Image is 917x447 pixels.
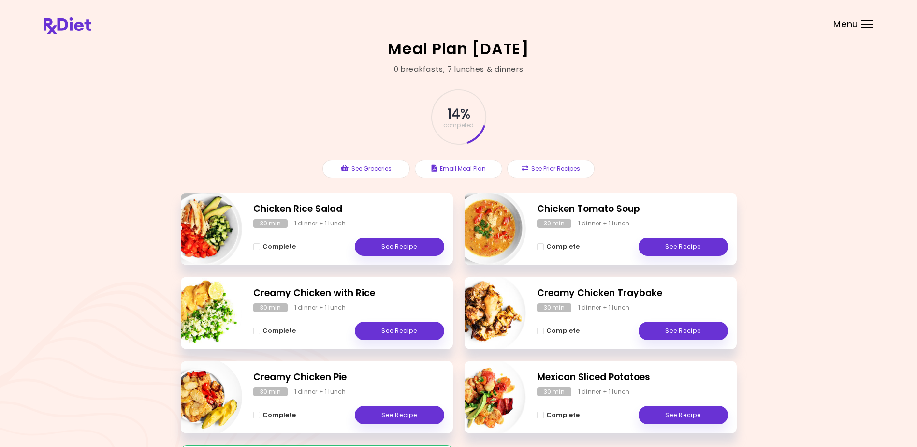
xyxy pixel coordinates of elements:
[253,303,288,312] div: 30 min
[537,371,728,385] h2: Mexican Sliced Potatoes
[294,387,346,396] div: 1 dinner + 1 lunch
[639,406,728,424] a: See Recipe - Mexican Sliced Potatoes
[537,202,728,216] h2: Chicken Tomato Soup
[253,241,296,253] button: Complete - Chicken Rice Salad
[262,411,296,419] span: Complete
[446,357,526,437] img: Info - Mexican Sliced Potatoes
[833,20,858,29] span: Menu
[546,243,580,251] span: Complete
[394,64,524,75] div: 0 breakfasts , 7 lunches & dinners
[253,286,444,300] h2: Creamy Chicken with Rice
[578,219,630,228] div: 1 dinner + 1 lunch
[322,160,410,178] button: See Groceries
[537,219,571,228] div: 30 min
[355,406,444,424] a: See Recipe - Creamy Chicken Pie
[262,327,296,335] span: Complete
[388,41,529,57] h2: Meal Plan [DATE]
[443,122,474,128] span: completed
[253,219,288,228] div: 30 min
[537,241,580,253] button: Complete - Chicken Tomato Soup
[253,371,444,385] h2: Creamy Chicken Pie
[537,303,571,312] div: 30 min
[415,160,502,178] button: Email Meal Plan
[447,106,469,122] span: 14 %
[355,238,444,256] a: See Recipe - Chicken Rice Salad
[355,322,444,340] a: See Recipe - Creamy Chicken with Rice
[537,325,580,337] button: Complete - Creamy Chicken Traybake
[546,411,580,419] span: Complete
[446,189,526,269] img: Info - Chicken Tomato Soup
[253,202,444,216] h2: Chicken Rice Salad
[162,189,242,269] img: Info - Chicken Rice Salad
[546,327,580,335] span: Complete
[162,273,242,353] img: Info - Creamy Chicken with Rice
[162,357,242,437] img: Info - Creamy Chicken Pie
[578,387,630,396] div: 1 dinner + 1 lunch
[446,273,526,353] img: Info - Creamy Chicken Traybake
[294,303,346,312] div: 1 dinner + 1 lunch
[639,322,728,340] a: See Recipe - Creamy Chicken Traybake
[537,387,571,396] div: 30 min
[537,286,728,300] h2: Creamy Chicken Traybake
[294,219,346,228] div: 1 dinner + 1 lunch
[262,243,296,251] span: Complete
[537,409,580,421] button: Complete - Mexican Sliced Potatoes
[507,160,595,178] button: See Prior Recipes
[639,238,728,256] a: See Recipe - Chicken Tomato Soup
[44,17,91,34] img: RxDiet
[578,303,630,312] div: 1 dinner + 1 lunch
[253,387,288,396] div: 30 min
[253,325,296,337] button: Complete - Creamy Chicken with Rice
[253,409,296,421] button: Complete - Creamy Chicken Pie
